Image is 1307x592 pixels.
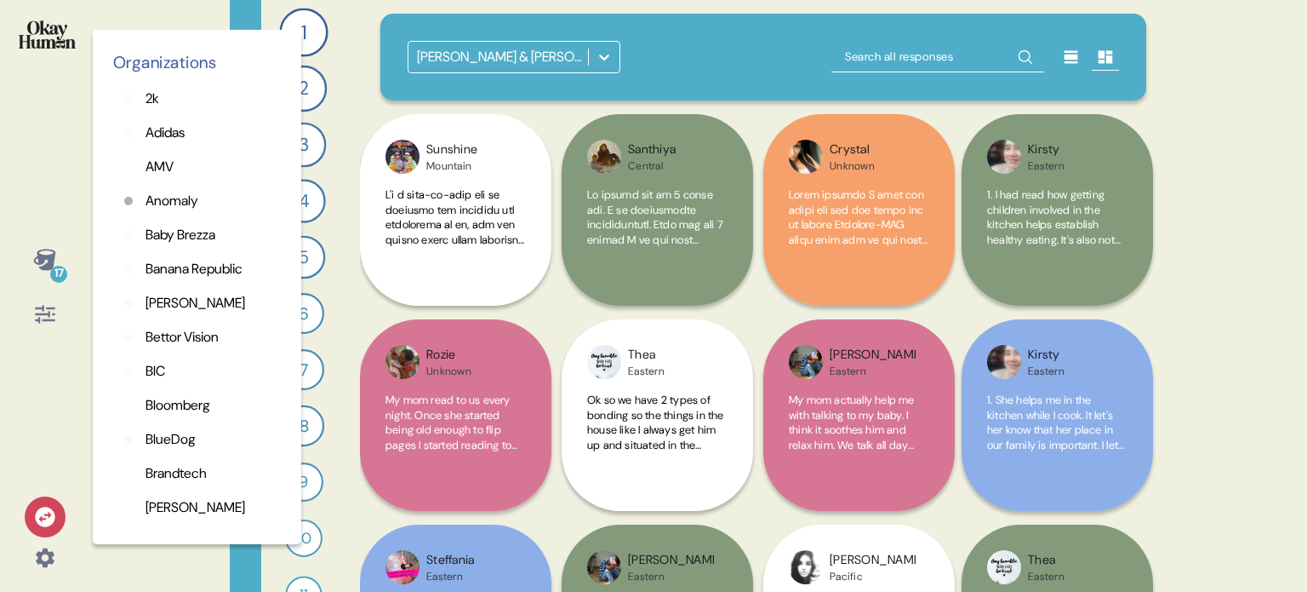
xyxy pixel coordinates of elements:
div: Sunshine [426,141,477,159]
img: profilepic_4150689604955926.jpg [987,550,1021,584]
input: Search all responses [831,42,1044,72]
img: profilepic_3810130572439954.jpg [385,345,419,379]
div: Rozie [426,346,471,365]
p: Bloomberg [146,395,210,416]
div: 1 [279,8,328,56]
img: profilepic_3835284489896414.jpg [987,140,1021,174]
img: profilepic_4150689604955926.jpg [587,345,621,379]
img: profilepic_3620912461340816.jpg [385,550,419,584]
div: Eastern [426,570,474,583]
div: Pacific [830,570,916,583]
div: Eastern [1028,365,1064,378]
div: 8 [283,405,324,446]
img: profilepic_4048511828545305.jpg [789,345,823,379]
div: Thea [628,346,665,365]
div: 7 [283,349,324,390]
p: Bettor Vision [146,327,219,348]
p: Adidas [146,123,185,143]
div: Organizations [106,50,224,75]
img: profilepic_4528563320506609.jpg [587,140,621,174]
p: BlueDog [146,429,196,450]
div: Kirsty [1028,346,1064,365]
div: Eastern [628,365,665,378]
div: Unknown [426,365,471,378]
div: 6 [283,293,324,334]
div: Eastern [628,570,714,583]
div: Santhiya [628,141,676,159]
div: Unknown [830,159,875,173]
div: Thea [1028,551,1064,570]
div: [PERSON_NAME] [628,551,714,570]
img: profilepic_3835284489896414.jpg [987,345,1021,379]
div: [PERSON_NAME] [830,551,916,570]
div: 17 [50,266,67,283]
div: Eastern [1028,159,1064,173]
div: 10 [285,520,322,557]
p: Baby Brezza [146,225,215,245]
div: Eastern [830,365,916,378]
img: profilepic_5243583802350399.jpg [789,140,823,174]
p: [PERSON_NAME] [146,293,245,313]
img: profilepic_4048511828545305.jpg [587,550,621,584]
p: Anomaly [146,191,198,211]
p: Banana Republic [146,259,243,279]
div: Mountain [426,159,477,173]
div: Central [628,159,676,173]
div: Crystal [830,141,875,159]
p: BIC [146,361,165,382]
img: profilepic_3804657402983006.jpg [385,140,419,174]
div: 3 [282,123,327,168]
div: Kirsty [1028,141,1064,159]
p: AMV [146,157,174,177]
p: Brandtech [146,463,207,484]
p: 2k [146,89,159,109]
div: 9 [284,463,323,502]
div: 4 [282,179,325,222]
div: Eastern [1028,570,1064,583]
p: [PERSON_NAME] [146,497,245,518]
img: okayhuman.3b1b6348.png [19,20,76,49]
div: 5 [283,236,326,279]
div: Steffania [426,551,474,570]
div: [PERSON_NAME] & [PERSON_NAME] Baby [417,47,590,67]
div: 2 [281,66,328,112]
img: profilepic_4441162679233216.jpg [789,550,823,584]
div: [PERSON_NAME] [830,346,916,365]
